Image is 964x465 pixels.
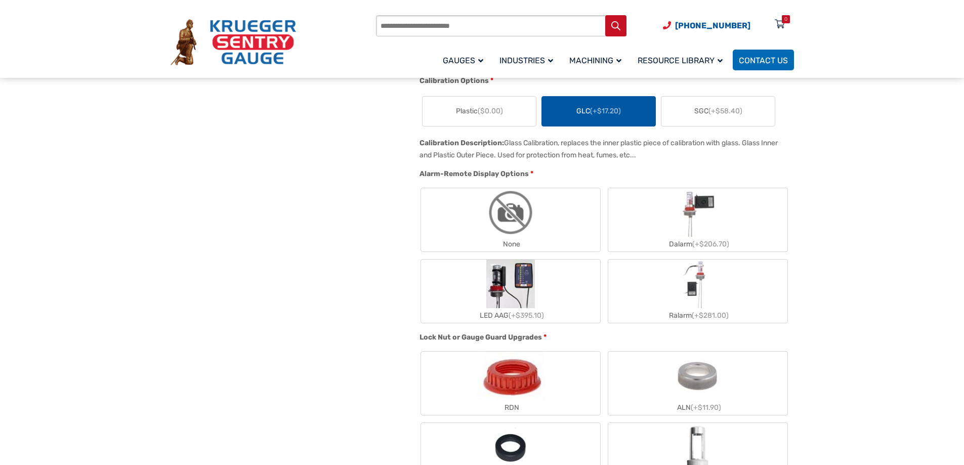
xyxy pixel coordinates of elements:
span: Contact Us [739,56,788,65]
a: Resource Library [632,48,733,72]
a: Machining [563,48,632,72]
a: Gauges [437,48,493,72]
div: Glass Calibration, replaces the inner plastic piece of calibration with glass. Glass Inner and Pl... [420,139,778,159]
span: (+$395.10) [509,311,544,320]
div: Dalarm [608,237,787,251]
span: (+$17.20) [590,107,621,115]
div: 0 [784,15,787,23]
span: (+$206.70) [692,240,729,248]
span: Calibration Options [420,76,489,85]
abbr: required [530,168,533,179]
label: None [421,188,600,251]
span: SGC [694,106,742,116]
span: Lock Nut or Gauge Guard Upgrades [420,333,542,342]
label: Dalarm [608,188,787,251]
span: Plastic [456,106,503,116]
span: Industries [499,56,553,65]
a: Industries [493,48,563,72]
span: Gauges [443,56,483,65]
span: (+$281.00) [692,311,729,320]
div: LED AAG [421,308,600,323]
span: [PHONE_NUMBER] [675,21,750,30]
abbr: required [543,332,547,343]
div: ALN [608,400,787,415]
span: Alarm-Remote Display Options [420,170,529,178]
label: RDN [421,352,600,415]
span: GLC [576,106,621,116]
div: None [421,237,600,251]
span: ($0.00) [478,107,503,115]
label: ALN [608,352,787,415]
div: RDN [421,400,600,415]
span: Machining [569,56,621,65]
label: LED AAG [421,260,600,323]
span: (+$11.90) [691,403,721,412]
span: (+$58.40) [708,107,742,115]
span: Calibration Description: [420,139,504,147]
a: Contact Us [733,50,794,70]
img: Krueger Sentry Gauge [171,19,296,66]
div: Ralarm [608,308,787,323]
label: Ralarm [608,260,787,323]
span: Resource Library [638,56,723,65]
abbr: required [490,75,493,86]
a: Phone Number (920) 434-8860 [663,19,750,32]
